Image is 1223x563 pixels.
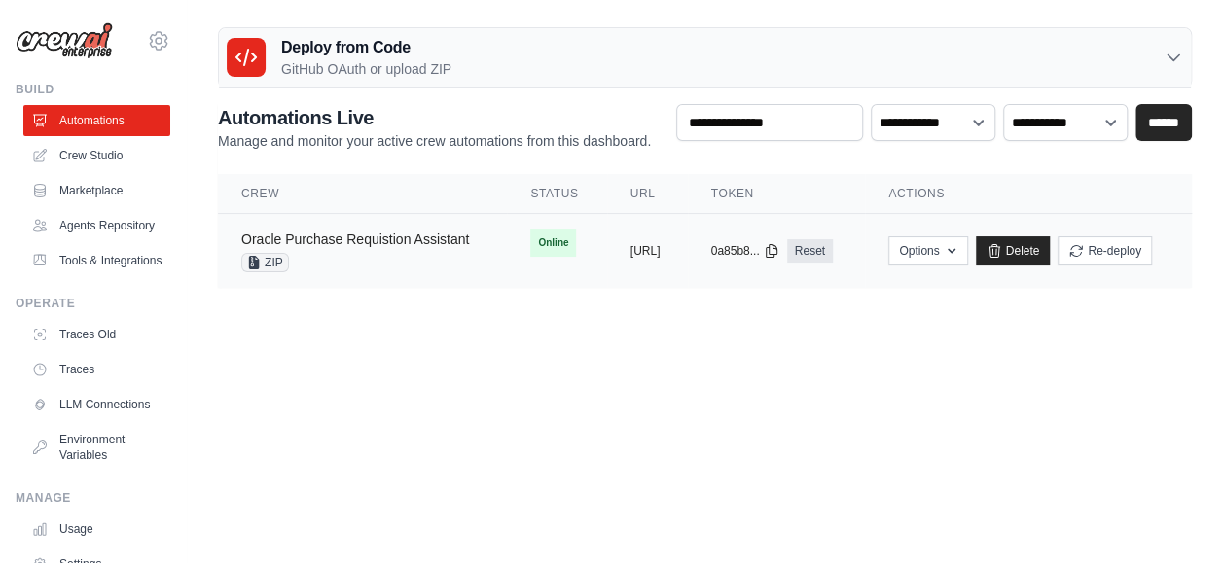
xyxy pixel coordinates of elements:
img: Logo [16,22,113,59]
button: Options [888,236,967,265]
th: Crew [218,174,507,214]
div: Operate [16,296,170,311]
h3: Deploy from Code [281,36,451,59]
p: GitHub OAuth or upload ZIP [281,59,451,79]
a: Automations [23,105,170,136]
p: Manage and monitor your active crew automations from this dashboard. [218,131,651,151]
a: Crew Studio [23,140,170,171]
a: Usage [23,513,170,545]
span: Online [530,229,576,257]
button: Re-deploy [1058,236,1152,265]
a: LLM Connections [23,389,170,420]
div: Manage [16,490,170,506]
a: Environment Variables [23,424,170,471]
th: URL [607,174,688,214]
span: ZIP [241,253,289,272]
button: 0a85b8... [711,243,779,259]
th: Status [507,174,606,214]
h2: Automations Live [218,104,651,131]
a: Traces Old [23,319,170,350]
a: Reset [787,239,833,263]
a: Marketplace [23,175,170,206]
a: Delete [976,236,1051,265]
th: Actions [865,174,1192,214]
div: Build [16,82,170,97]
a: Traces [23,354,170,385]
a: Tools & Integrations [23,245,170,276]
a: Agents Repository [23,210,170,241]
a: Oracle Purchase Requistion Assistant [241,231,469,247]
th: Token [688,174,866,214]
